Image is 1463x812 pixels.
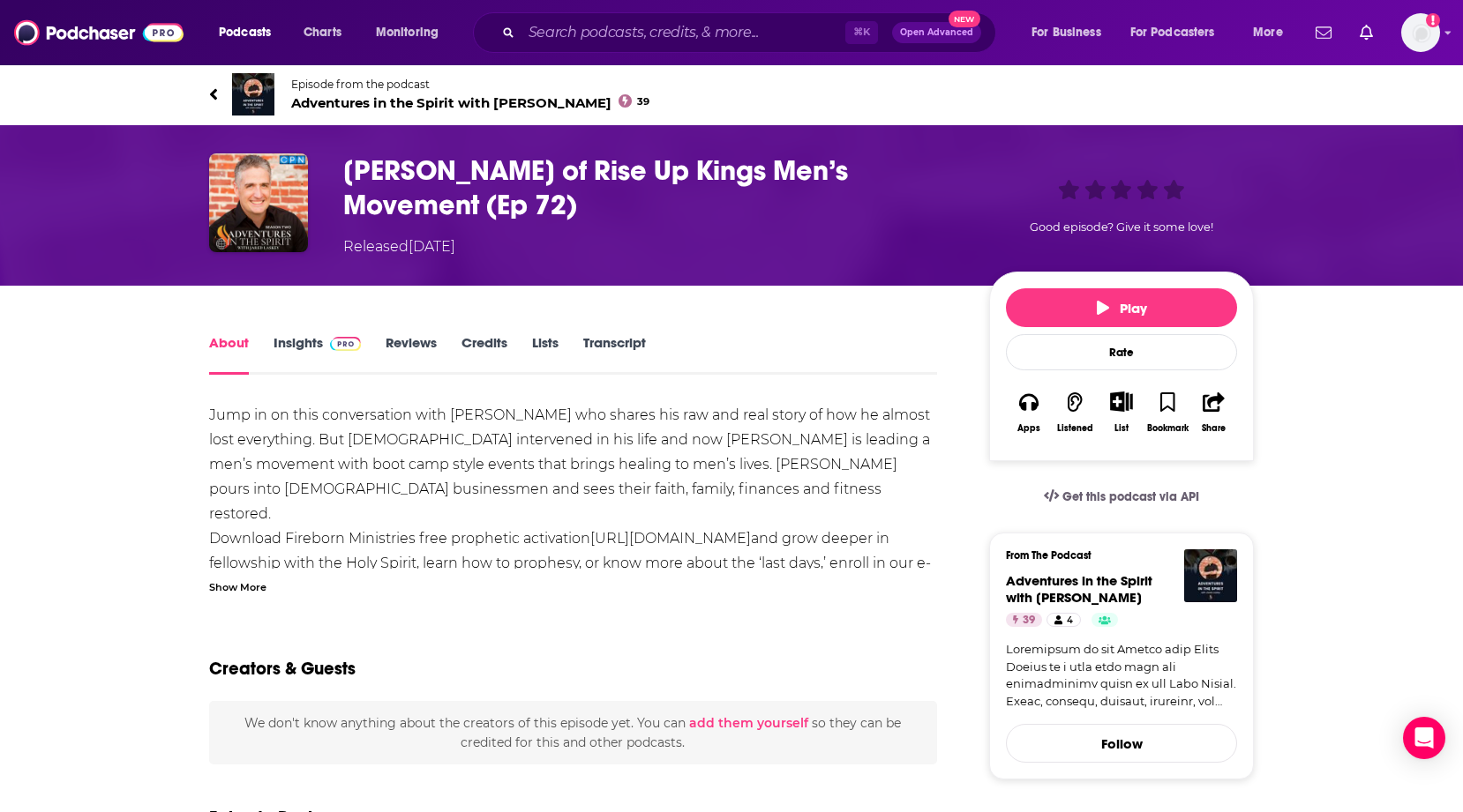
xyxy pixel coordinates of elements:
[1097,300,1147,317] span: Play
[1403,717,1445,759] div: Open Intercom Messenger
[1191,380,1237,444] button: Share
[1067,612,1073,629] span: 4
[1006,572,1152,606] span: Adventures in the Spirit with [PERSON_NAME]
[1030,220,1213,234] span: Good episode? Give it some love!
[206,19,294,47] button: open menu
[209,403,937,600] div: Jump in on this conversation with [PERSON_NAME] who shares his raw and real story of how he almos...
[330,337,361,351] img: Podchaser Pro
[949,11,980,27] span: New
[1030,475,1213,518] a: Get this podcast via API
[521,19,845,47] input: Search podcasts, credits, & more...
[1006,572,1152,606] a: Adventures in the Spirit with Jared Laskey
[1401,13,1440,52] img: User Profile
[1130,20,1215,45] span: For Podcasters
[461,334,507,375] a: Credits
[1401,13,1440,52] span: Logged in as shcarlos
[1006,549,1223,562] h3: From The Podcast
[1017,423,1040,434] div: Apps
[590,530,751,547] a: [URL][DOMAIN_NAME]
[1099,380,1144,444] div: Show More ButtonList
[892,22,981,43] button: Open AdvancedNew
[1006,613,1042,627] a: 39
[304,20,341,45] span: Charts
[1147,423,1189,434] div: Bookmark
[1401,13,1440,52] button: Show profile menu
[900,28,973,37] span: Open Advanced
[343,153,961,222] h1: Skylar Lewis of Rise Up Kings Men’s Movement (Ep 72)
[583,334,646,375] a: Transcript
[1057,423,1093,434] div: Listened
[1144,380,1190,444] button: Bookmark
[1006,641,1237,710] a: Loremipsum do sit Ametco adip Elits Doeius te i utla etdo magn ali enimadminimv quisn ex ull Labo...
[1241,19,1305,47] button: open menu
[490,12,1013,53] div: Search podcasts, credits, & more...
[244,715,901,750] span: We don't know anything about the creators of this episode yet . You can so they can be credited f...
[274,334,361,375] a: InsightsPodchaser Pro
[386,334,437,375] a: Reviews
[209,334,249,375] a: About
[1253,20,1283,45] span: More
[1047,613,1081,627] a: 4
[1006,288,1237,327] button: Play
[376,20,439,45] span: Monitoring
[292,19,352,47] a: Charts
[209,153,308,252] img: Skylar Lewis of Rise Up Kings Men’s Movement (Ep 72)
[1119,19,1241,47] button: open menu
[219,20,271,45] span: Podcasts
[1032,20,1101,45] span: For Business
[209,658,356,680] h2: Creators & Guests
[1114,422,1129,434] div: List
[232,73,274,115] img: Adventures in the Spirit with Jared Laskey
[1426,13,1440,27] svg: Add a profile image
[1184,549,1237,602] img: Adventures in the Spirit with Jared Laskey
[637,98,649,106] span: 39
[1353,18,1380,48] a: Show notifications dropdown
[1006,380,1052,444] button: Apps
[291,78,649,91] span: Episode from the podcast
[1309,18,1339,48] a: Show notifications dropdown
[14,16,184,49] img: Podchaser - Follow, Share and Rate Podcasts
[343,236,455,257] div: Released [DATE]
[1019,19,1123,47] button: open menu
[1062,489,1199,504] span: Get this podcast via API
[1103,391,1139,411] button: Show More Button
[1006,334,1237,370] div: Rate
[1006,724,1237,763] button: Follow
[364,19,461,47] button: open menu
[1052,380,1098,444] button: Listened
[689,716,808,730] button: add them yourself
[845,21,878,44] span: ⌘ K
[209,73,1254,115] a: Adventures in the Spirit with Jared LaskeyEpisode from the podcastAdventures in the Spirit with [...
[1023,612,1035,629] span: 39
[291,94,649,111] span: Adventures in the Spirit with [PERSON_NAME]
[1202,423,1226,434] div: Share
[532,334,559,375] a: Lists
